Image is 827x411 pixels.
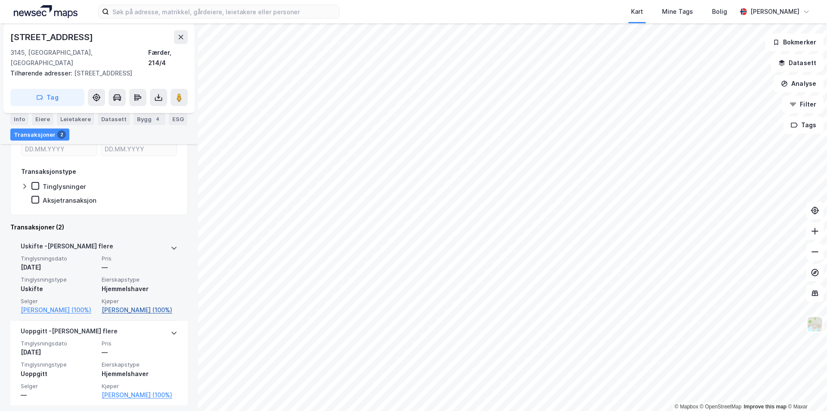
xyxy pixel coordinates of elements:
[98,113,130,125] div: Datasett
[102,276,177,283] span: Eierskapstype
[21,326,118,340] div: Uoppgitt - [PERSON_NAME] flere
[700,404,742,410] a: OpenStreetMap
[21,369,96,379] div: Uoppgitt
[784,370,827,411] iframe: Chat Widget
[750,6,799,17] div: [PERSON_NAME]
[153,115,162,123] div: 4
[134,113,165,125] div: Bygg
[102,369,177,379] div: Hjemmelshaver
[109,5,339,18] input: Søk på adresse, matrikkel, gårdeiere, leietakere eller personer
[10,129,69,141] div: Transaksjoner
[10,47,148,68] div: 3145, [GEOGRAPHIC_DATA], [GEOGRAPHIC_DATA]
[57,130,66,139] div: 2
[21,284,96,294] div: Uskifte
[101,143,177,156] input: DD.MM.YYYY
[21,305,96,315] a: [PERSON_NAME] (100%)
[21,347,96,358] div: [DATE]
[21,262,96,273] div: [DATE]
[765,34,824,51] button: Bokmerker
[102,361,177,368] span: Eierskapstype
[10,30,95,44] div: [STREET_ADDRESS]
[102,383,177,390] span: Kjøper
[712,6,727,17] div: Bolig
[774,75,824,92] button: Analyse
[43,182,86,191] div: Tinglysninger
[21,361,96,368] span: Tinglysningstype
[57,113,94,125] div: Leietakere
[102,298,177,305] span: Kjøper
[102,255,177,262] span: Pris
[14,5,78,18] img: logo.a4113a55bc3d86da70a041830d287a7e.svg
[10,222,188,232] div: Transaksjoner (2)
[21,255,96,262] span: Tinglysningsdato
[10,113,28,125] div: Info
[102,305,177,315] a: [PERSON_NAME] (100%)
[21,241,113,255] div: Uskifte - [PERSON_NAME] flere
[631,6,643,17] div: Kart
[102,340,177,347] span: Pris
[662,6,693,17] div: Mine Tags
[32,113,53,125] div: Eiere
[102,284,177,294] div: Hjemmelshaver
[21,383,96,390] span: Selger
[102,390,177,400] a: [PERSON_NAME] (100%)
[10,89,84,106] button: Tag
[21,340,96,347] span: Tinglysningsdato
[771,54,824,72] button: Datasett
[807,316,823,333] img: Z
[21,276,96,283] span: Tinglysningstype
[21,390,96,400] div: —
[43,196,96,204] div: Aksjetransaksjon
[148,47,188,68] div: Færder, 214/4
[744,404,787,410] a: Improve this map
[102,262,177,273] div: —
[783,116,824,134] button: Tags
[21,298,96,305] span: Selger
[21,166,76,177] div: Transaksjonstype
[10,68,181,78] div: [STREET_ADDRESS]
[675,404,698,410] a: Mapbox
[22,143,97,156] input: DD.MM.YYYY
[782,96,824,113] button: Filter
[10,69,74,77] span: Tilhørende adresser:
[169,113,187,125] div: ESG
[102,347,177,358] div: —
